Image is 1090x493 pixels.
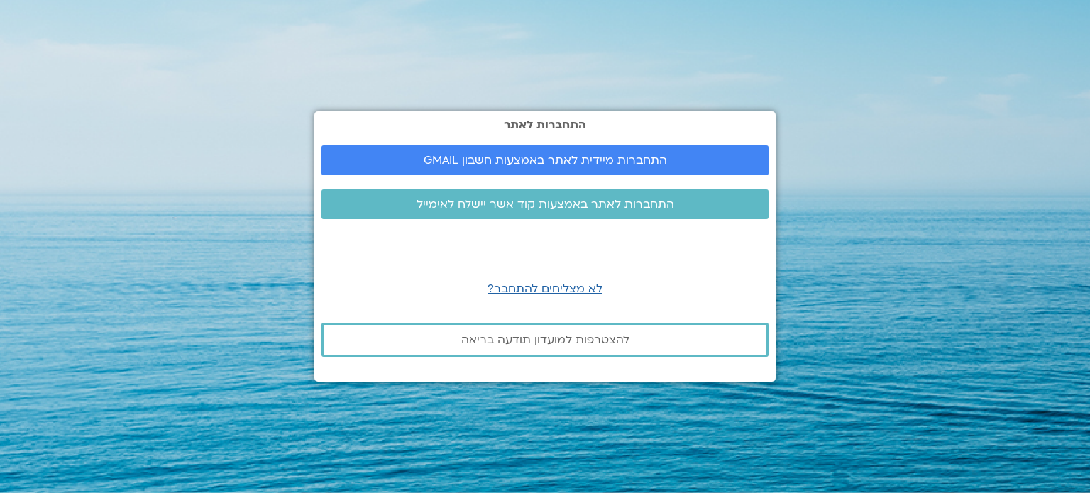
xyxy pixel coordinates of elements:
a: לא מצליחים להתחבר? [488,281,602,297]
span: התחברות לאתר באמצעות קוד אשר יישלח לאימייל [417,198,674,211]
span: התחברות מיידית לאתר באמצעות חשבון GMAIL [424,154,667,167]
a: להצטרפות למועדון תודעה בריאה [321,323,769,357]
span: להצטרפות למועדון תודעה בריאה [461,333,629,346]
h2: התחברות לאתר [321,118,769,131]
a: התחברות לאתר באמצעות קוד אשר יישלח לאימייל [321,189,769,219]
a: התחברות מיידית לאתר באמצעות חשבון GMAIL [321,145,769,175]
